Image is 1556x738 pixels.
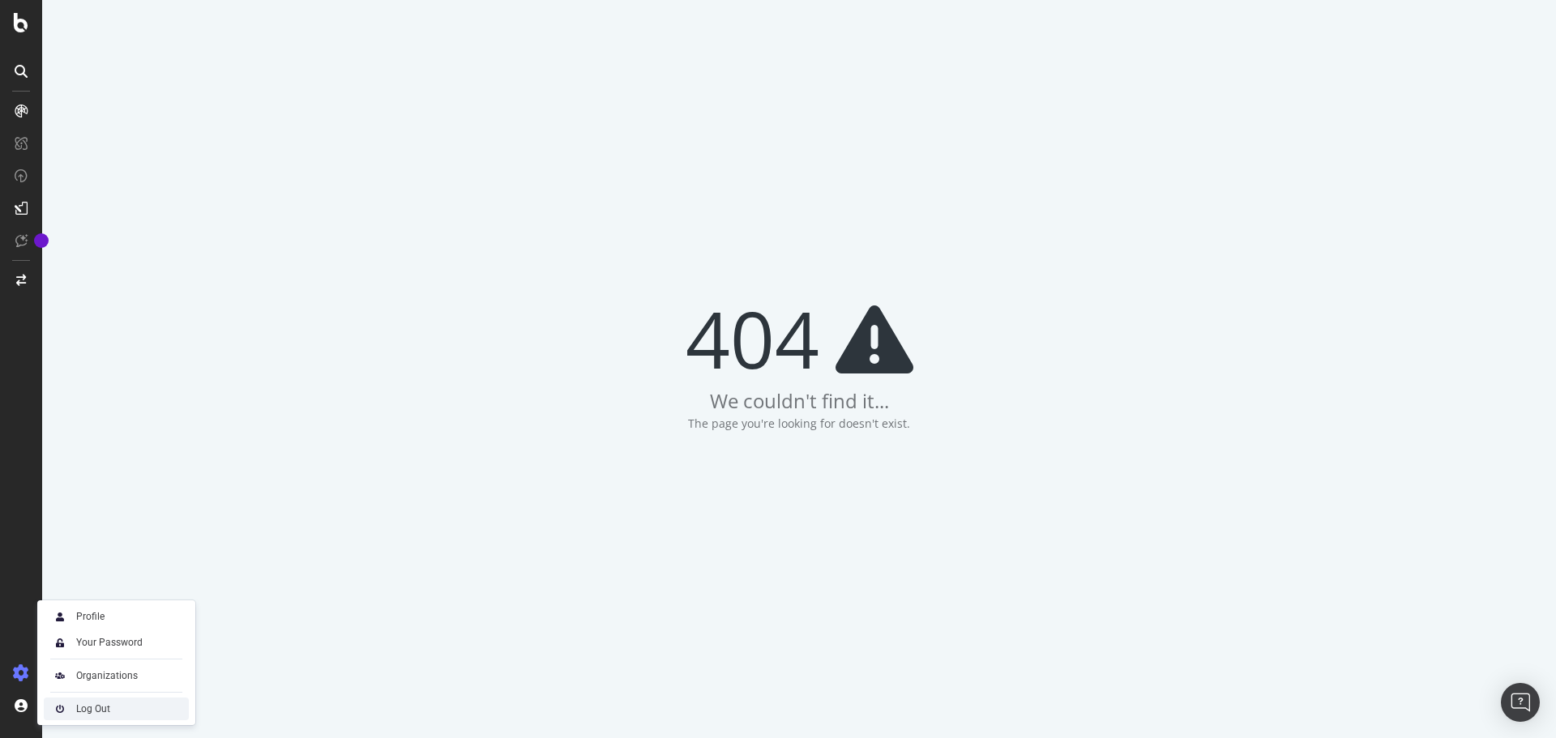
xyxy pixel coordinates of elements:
div: Tooltip anchor [34,233,49,248]
div: Your Password [76,636,143,649]
div: Organizations [76,669,138,682]
a: Your Password [44,631,189,654]
a: Log Out [44,697,189,720]
img: AtrBVVRoAgWaAAAAAElFTkSuQmCC [50,666,70,685]
div: Log Out [76,702,110,715]
a: Profile [44,605,189,628]
img: tUVSALn78D46LlpAY8klYZqgKwTuBm2K29c6p1XQNDCsM0DgKSSoAXXevcAwljcHBINEg0LrUEktgcYYD5sVUphq1JigPmkfB... [50,633,70,652]
div: We couldn't find it... [710,387,889,415]
div: Open Intercom Messenger [1501,683,1540,722]
img: Xx2yTbCeVcdxHMdxHOc+8gctb42vCocUYgAAAABJRU5ErkJggg== [50,607,70,626]
div: 404 [686,298,913,379]
a: Organizations [44,664,189,687]
div: The page you're looking for doesn't exist. [688,416,910,432]
div: Profile [76,610,105,623]
img: prfnF3csMXgAAAABJRU5ErkJggg== [50,699,70,719]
